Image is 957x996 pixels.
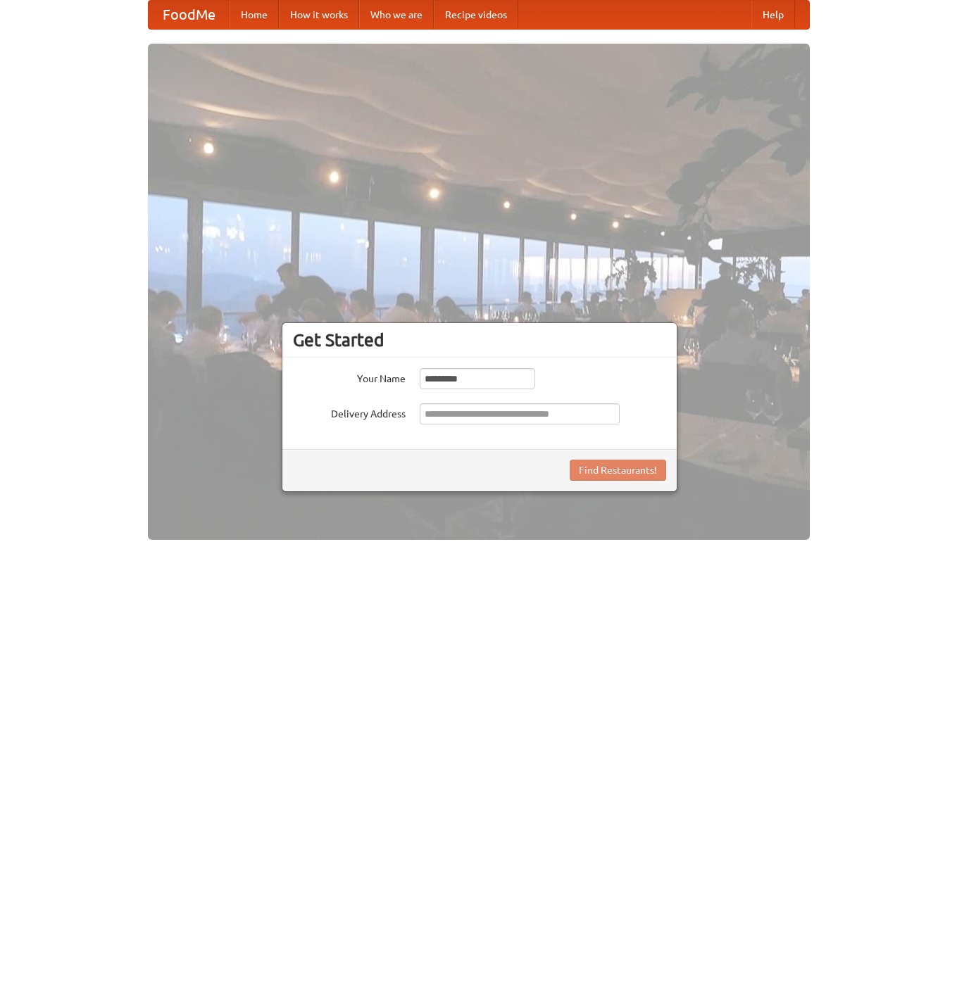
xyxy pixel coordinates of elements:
[293,403,406,421] label: Delivery Address
[434,1,518,29] a: Recipe videos
[570,460,666,481] button: Find Restaurants!
[751,1,795,29] a: Help
[279,1,359,29] a: How it works
[230,1,279,29] a: Home
[359,1,434,29] a: Who we are
[293,368,406,386] label: Your Name
[149,1,230,29] a: FoodMe
[293,329,666,351] h3: Get Started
